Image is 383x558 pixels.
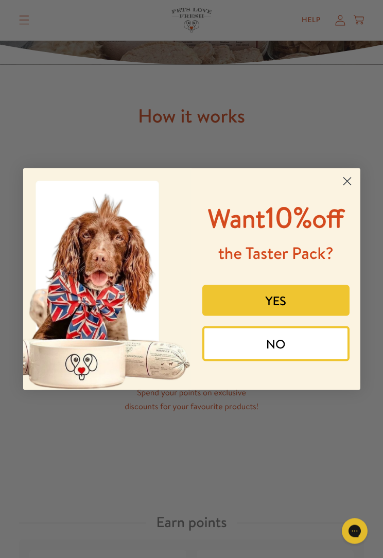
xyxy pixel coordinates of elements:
button: YES [202,285,350,316]
span: Want [208,201,266,236]
span: the Taster Pack? [218,242,334,265]
iframe: Gorgias live chat messenger [337,515,373,548]
button: Close dialog [338,172,356,190]
span: 10% [208,197,344,237]
span: off [312,201,344,236]
button: NO [202,326,350,361]
img: 8afefe80-1ef6-417a-b86b-9520c2248d41.jpeg [23,168,192,390]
